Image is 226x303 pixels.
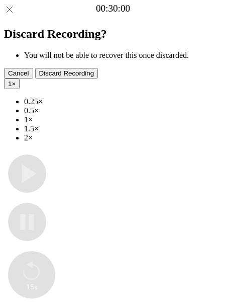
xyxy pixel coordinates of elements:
[35,68,98,79] button: Discard Recording
[24,51,222,60] li: You will not be able to recover this once discarded.
[24,106,222,115] li: 0.5×
[24,115,222,124] li: 1×
[24,133,222,142] li: 2×
[96,3,130,14] a: 00:30:00
[24,97,222,106] li: 0.25×
[8,80,12,88] span: 1
[24,124,222,133] li: 1.5×
[4,68,33,79] button: Cancel
[4,27,222,41] h2: Discard Recording?
[4,79,20,89] button: 1×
